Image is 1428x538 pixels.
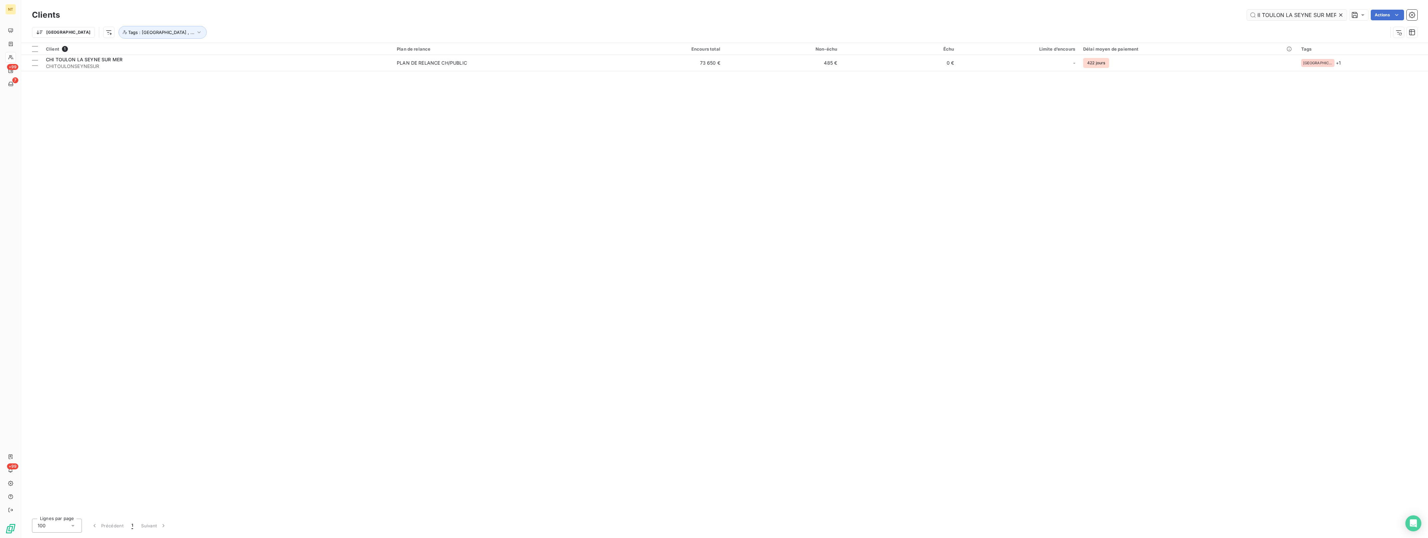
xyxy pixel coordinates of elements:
div: Encours total [611,46,720,52]
span: Client [46,46,59,52]
img: Logo LeanPay [5,523,16,534]
div: Plan de relance [397,46,603,52]
span: 100 [38,522,46,529]
span: 1 [62,46,68,52]
div: Open Intercom Messenger [1405,515,1421,531]
div: Non-échu [728,46,837,52]
span: [GEOGRAPHIC_DATA] [1303,61,1332,65]
div: Limite d’encours [962,46,1075,52]
span: +99 [7,463,18,469]
button: [GEOGRAPHIC_DATA] [32,27,95,38]
input: Rechercher [1247,10,1347,20]
span: Tags : [GEOGRAPHIC_DATA] , ... [128,30,194,35]
span: 1 [131,522,133,529]
span: CHITOULONSEYNESUR [46,63,389,70]
div: Échu [845,46,954,52]
button: Précédent [87,519,127,533]
td: 73 650 € [607,55,724,71]
div: NT [5,4,16,15]
button: Suivant [137,519,171,533]
span: + 1 [1336,59,1341,66]
button: 1 [127,519,137,533]
div: Délai moyen de paiement [1083,46,1293,52]
span: - [1073,60,1075,66]
span: 7 [12,77,18,83]
span: +99 [7,64,18,70]
span: 422 jours [1083,58,1109,68]
button: Tags : [GEOGRAPHIC_DATA] , ... [119,26,207,39]
div: Tags [1301,46,1424,52]
td: 485 € [724,55,841,71]
h3: Clients [32,9,60,21]
div: PLAN DE RELANCE CH/PUBLIC [397,60,467,66]
button: Actions [1371,10,1404,20]
span: CHI TOULON LA SEYNE SUR MER [46,57,122,62]
td: 0 € [841,55,958,71]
